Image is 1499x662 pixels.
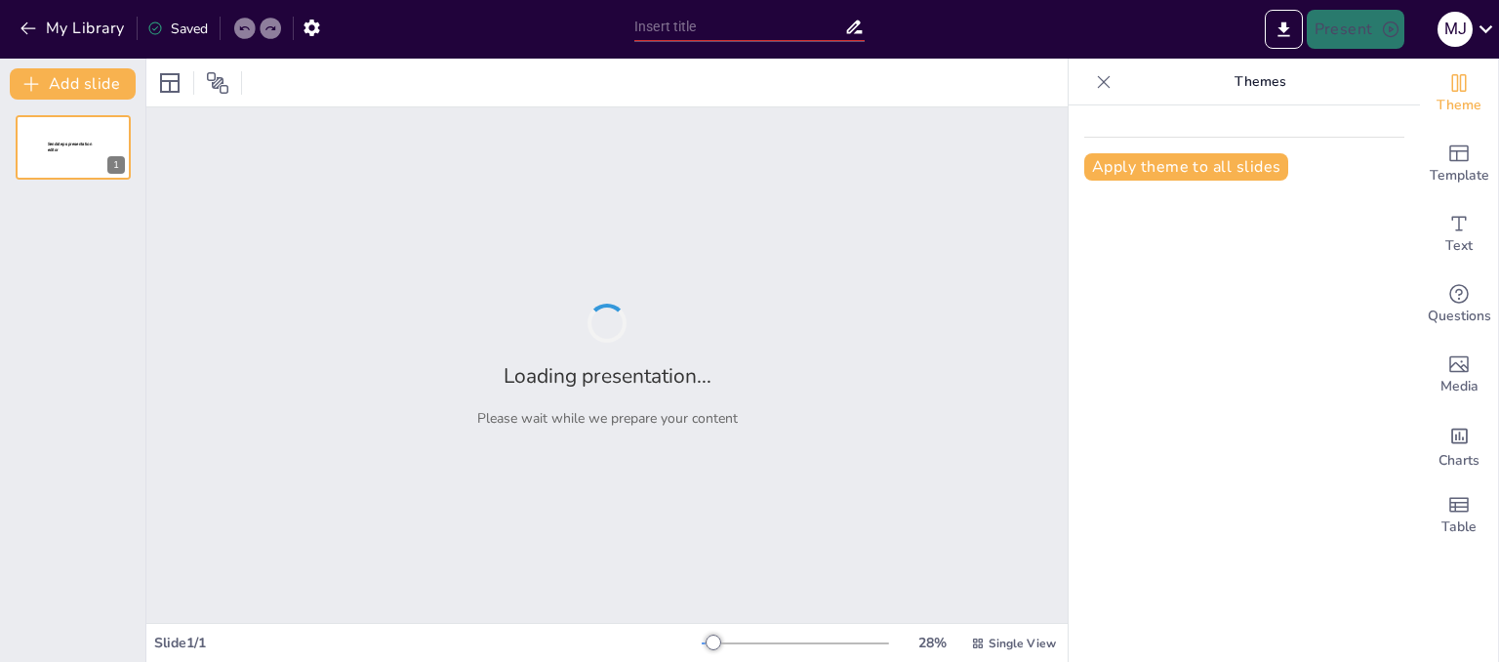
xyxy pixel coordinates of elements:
[10,68,136,100] button: Add slide
[1420,410,1498,480] div: Add charts and graphs
[48,142,92,152] span: Sendsteps presentation editor
[1265,10,1303,49] button: Export to PowerPoint
[1420,59,1498,129] div: Change the overall theme
[154,67,185,99] div: Layout
[154,634,702,652] div: Slide 1 / 1
[1420,480,1498,551] div: Add a table
[1307,10,1404,49] button: Present
[1428,306,1491,327] span: Questions
[504,362,711,390] h2: Loading presentation...
[1437,95,1481,116] span: Theme
[1438,12,1473,47] div: M j
[909,634,955,652] div: 28 %
[1420,129,1498,199] div: Add ready made slides
[477,409,738,428] p: Please wait while we prepare your content
[1445,235,1473,257] span: Text
[1420,340,1498,410] div: Add images, graphics, shapes or video
[1438,450,1479,472] span: Charts
[206,71,229,95] span: Position
[1420,269,1498,340] div: Get real-time input from your audience
[1440,376,1479,397] span: Media
[16,115,131,180] div: 1
[15,13,133,44] button: My Library
[1420,199,1498,269] div: Add text boxes
[989,636,1056,651] span: Single View
[1430,165,1489,186] span: Template
[1441,517,1477,538] span: Table
[1119,59,1400,105] p: Themes
[107,156,125,174] div: 1
[1084,153,1288,181] button: Apply theme to all slides
[1438,10,1473,49] button: M j
[634,13,844,41] input: Insert title
[147,20,208,38] div: Saved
